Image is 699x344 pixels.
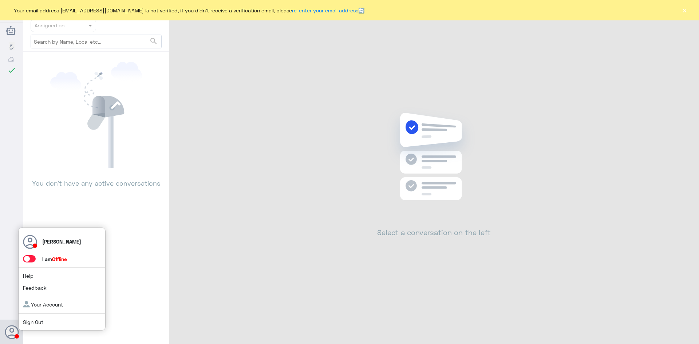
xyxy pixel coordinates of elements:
[23,301,63,308] a: Your Account
[23,273,33,279] a: Help
[42,256,67,262] span: I am
[23,285,47,291] a: Feedback
[31,35,161,48] input: Search by Name, Local etc…
[7,66,16,75] i: check
[5,325,19,339] button: Avatar
[149,37,158,46] span: search
[377,228,491,237] h2: Select a conversation on the left
[42,238,81,245] p: [PERSON_NAME]
[149,35,158,47] button: search
[52,256,67,262] span: Offline
[23,319,43,325] a: Sign Out
[31,168,162,188] p: You don’t have any active conversations
[14,7,364,14] span: Your email address [EMAIL_ADDRESS][DOMAIN_NAME] is not verified, if you didn't receive a verifica...
[681,7,688,14] button: ×
[292,7,358,13] a: re-enter your email address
